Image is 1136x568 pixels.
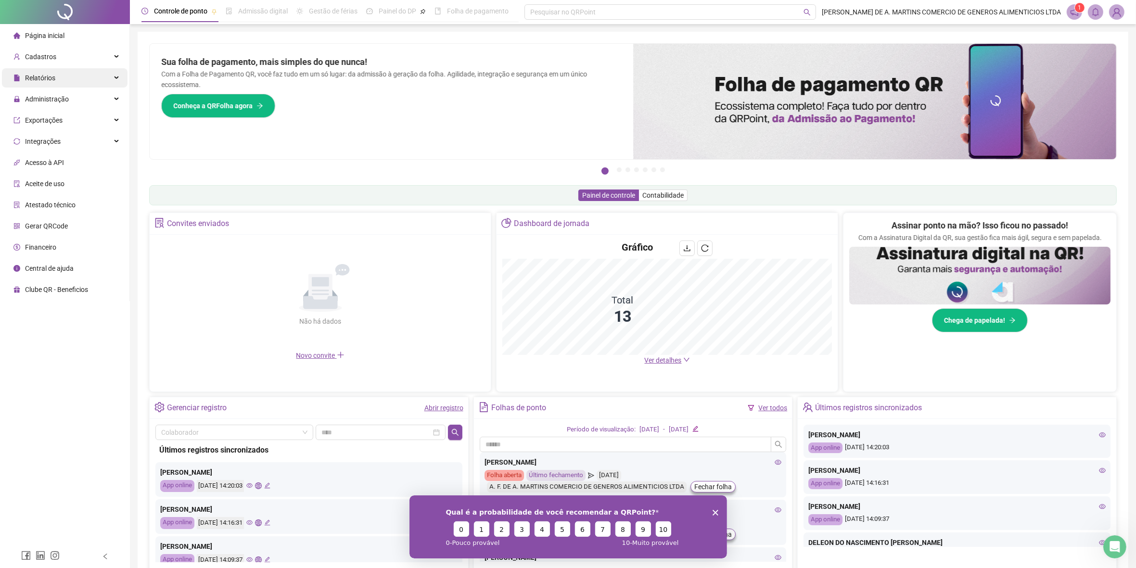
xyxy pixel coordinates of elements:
div: App online [808,514,842,525]
a: Ver detalhes down [645,356,690,364]
span: download [683,244,691,252]
span: Novo convite [296,352,345,359]
span: clock-circle [141,8,148,14]
span: Exportações [25,116,63,124]
div: App online [808,478,842,489]
span: sync [13,138,20,145]
div: Não há dados [276,316,365,327]
span: eye [1099,539,1106,546]
div: Últimos registros sincronizados [816,400,922,416]
span: Clube QR - Beneficios [25,286,88,293]
div: App online [160,480,194,492]
span: global [255,519,261,526]
button: 2 [617,167,622,172]
span: eye [775,554,781,561]
span: solution [154,218,165,228]
span: Gerar QRCode [25,222,68,230]
button: 3 [625,167,630,172]
span: send [588,470,594,481]
span: Contabilidade [642,191,684,199]
span: down [683,356,690,363]
span: audit [13,180,20,187]
span: bell [1091,8,1100,16]
span: file-text [479,402,489,412]
button: 7 [660,167,665,172]
span: left [102,553,109,560]
div: [PERSON_NAME] [808,465,1106,476]
span: global [255,482,261,489]
div: App online [160,554,194,566]
div: App online [808,442,842,454]
span: qrcode [13,223,20,229]
span: Central de ajuda [25,265,74,272]
span: Conheça a QRFolha agora [173,101,253,111]
span: dollar [13,244,20,251]
span: file [13,75,20,81]
span: eye [1099,431,1106,438]
div: [PERSON_NAME] [160,541,458,552]
button: 6 [651,167,656,172]
h4: Gráfico [622,240,653,254]
span: Página inicial [25,32,64,39]
div: Dashboard de jornada [514,215,589,232]
div: [DATE] 14:09:37 [808,514,1106,525]
span: edit [264,482,270,489]
div: [DATE] [669,425,689,435]
span: Gestão de férias [309,7,357,15]
span: eye [246,519,253,526]
img: 85599 [1110,5,1124,19]
div: Convites enviados [167,215,229,232]
span: api [13,159,20,166]
span: eye [775,506,781,513]
p: Com a Folha de Pagamento QR, você faz tudo em um só lugar: da admissão à geração da folha. Agilid... [161,69,622,90]
div: DELEON DO NASCIMENTO [PERSON_NAME] [808,537,1106,548]
span: Administração [25,95,69,103]
span: facebook [21,551,31,560]
div: [DATE] 14:20:03 [808,442,1106,454]
div: [PERSON_NAME] [160,504,458,515]
span: Acesso à API [25,159,64,166]
div: [DATE] [597,470,621,481]
span: pushpin [420,9,426,14]
div: [DATE] 14:16:31 [808,478,1106,489]
div: Folhas de ponto [491,400,546,416]
div: App online [160,517,194,529]
span: Ver detalhes [645,356,682,364]
span: search [451,429,459,436]
button: 5 [643,167,648,172]
span: arrow-right [1009,317,1016,324]
button: Conheça a QRFolha agora [161,94,275,118]
div: A. F. DE A. MARTINS COMERCIO DE GENEROS ALIMENTICIOS LTDA [487,481,687,492]
span: eye [1099,503,1106,510]
div: [PERSON_NAME] [485,457,782,467]
span: edit [692,426,699,432]
span: global [255,556,261,563]
div: [DATE] 14:09:37 [197,554,244,566]
span: notification [1070,8,1079,16]
span: Chega de papelada! [944,315,1005,326]
span: file-done [226,8,232,14]
span: home [13,32,20,39]
div: Folha aberta [485,470,524,481]
span: Fechar folha [694,481,732,492]
img: banner%2F8d14a306-6205-4263-8e5b-06e9a85ad873.png [633,44,1117,159]
div: Último fechamento [526,470,586,481]
span: eye [246,482,253,489]
span: edit [264,519,270,526]
span: Atestado técnico [25,201,76,209]
iframe: Inquérito de QRPoint [409,495,727,558]
button: Chega de papelada! [932,308,1028,332]
span: linkedin [36,551,45,560]
span: edit [264,556,270,563]
span: book [434,8,441,14]
div: [PERSON_NAME] [808,429,1106,440]
span: dashboard [366,8,373,14]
